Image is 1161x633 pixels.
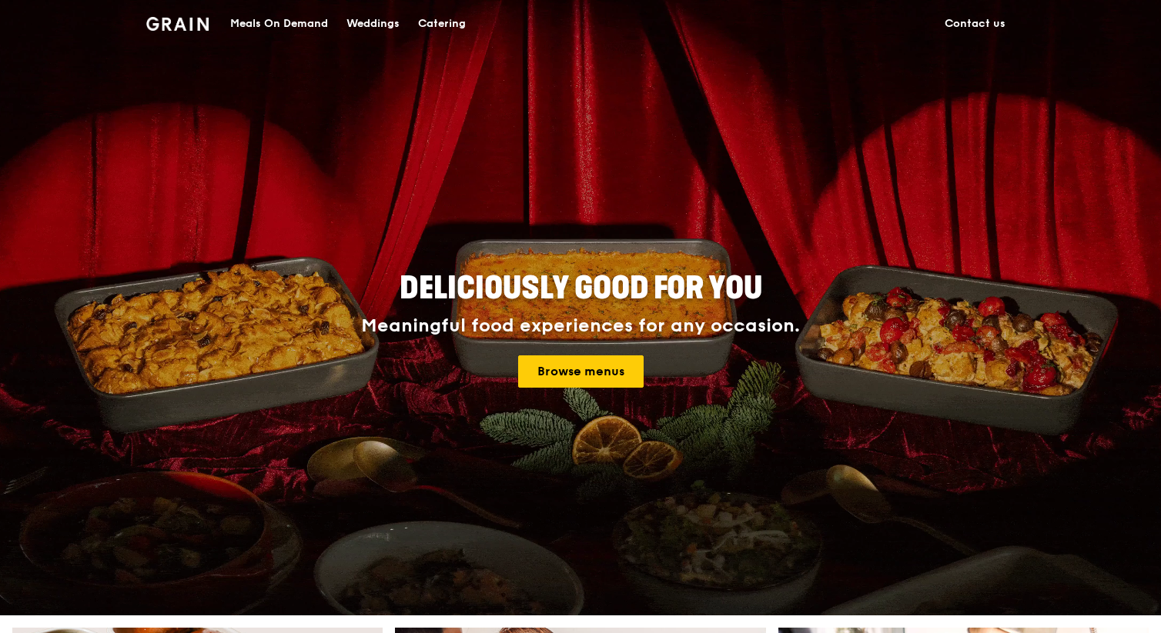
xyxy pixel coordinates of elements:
span: Deliciously good for you [400,270,762,307]
div: Meaningful food experiences for any occasion. [303,315,858,337]
a: Catering [409,1,475,47]
a: Browse menus [518,355,644,388]
a: Contact us [935,1,1015,47]
a: Weddings [337,1,409,47]
img: Grain [146,17,209,31]
div: Weddings [346,1,400,47]
div: Catering [418,1,466,47]
div: Meals On Demand [230,1,328,47]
